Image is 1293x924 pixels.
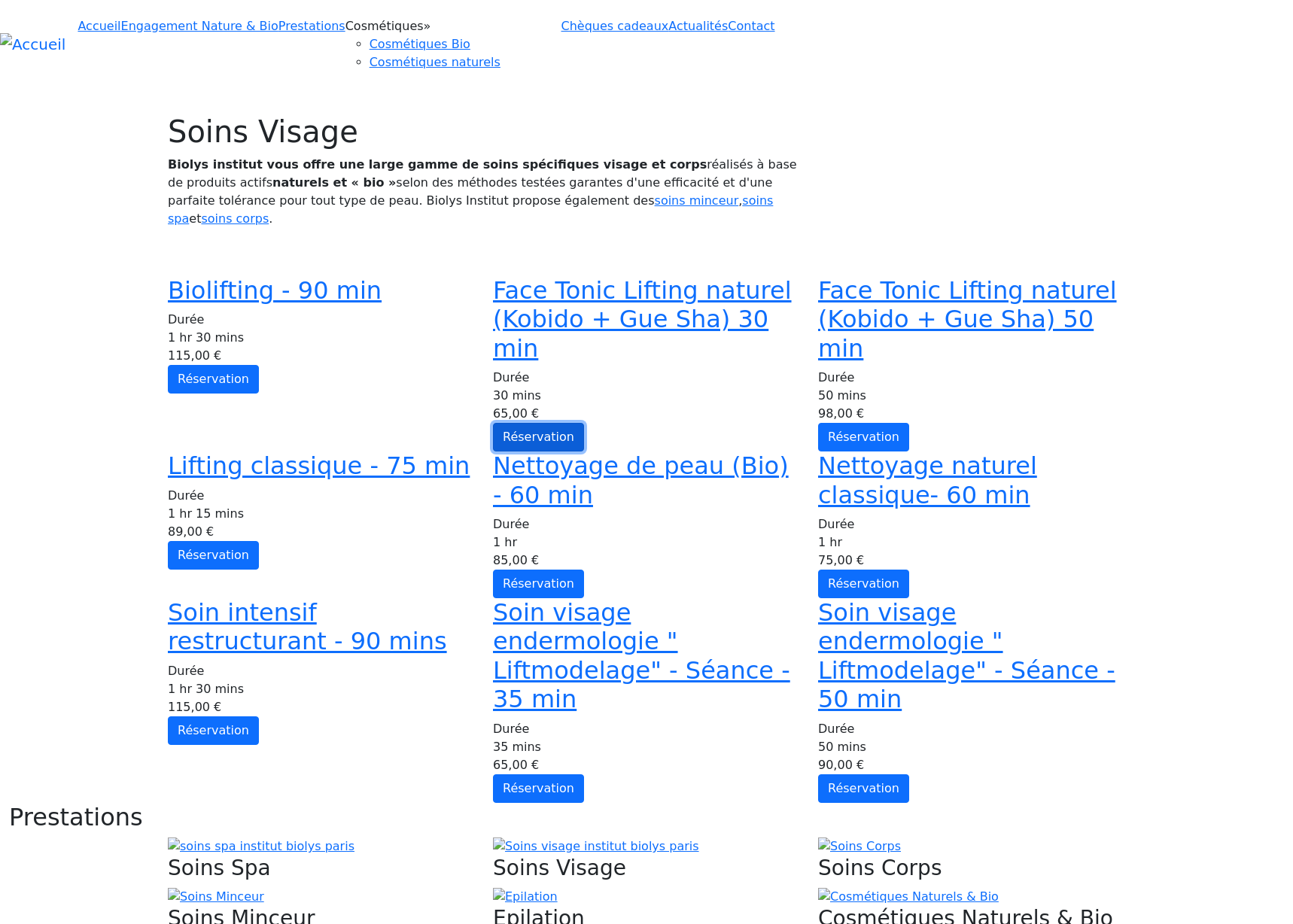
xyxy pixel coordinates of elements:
div: 90,00 € [818,756,1125,774]
div: 1 hr 30 mins [168,680,475,698]
a: Réservation [493,570,584,598]
div: 1 hr 15 mins [168,505,475,523]
div: Durée [168,662,475,680]
div: Durée [168,311,475,329]
a: Chèques cadeaux [561,19,669,33]
p: réalisés à base de produits actifs selon des méthodes testées garantes d'une efficacité et d'une ... [168,156,806,228]
a: Réservation [168,541,259,570]
span: » [424,19,431,33]
div: Durée [168,487,475,505]
img: Cosmétiques Naturels & Bio [818,888,999,906]
div: 75,00 € [818,552,1125,570]
div: 115,00 € [168,347,475,365]
h3: Soins Spa [168,856,475,881]
h2: Prestations [9,803,1284,831]
strong: naturels et « bio » [272,175,396,190]
a: Soin visage endermologie " Liftmodelage" - Séance - 35 min [493,598,790,713]
div: Durée [493,720,800,738]
div: Durée [818,515,1125,533]
img: Epilation [493,888,558,906]
div: 98,00 € [818,405,1125,423]
a: Réservation [818,423,909,451]
a: Réservation [493,774,584,803]
img: soins spa institut biolys paris [168,837,354,856]
a: Réservation [168,365,259,394]
a: Nettoyage de peau (Bio) - 60 min [493,451,789,509]
a: Réservation [493,423,584,451]
a: Cosmétiques Bio [370,37,470,51]
div: Durée [818,720,1125,738]
div: 85,00 € [493,552,800,570]
div: Durée [493,369,800,387]
a: Réservation [818,774,909,803]
div: 50 mins [818,387,1125,405]
a: Actualités [668,19,728,33]
div: 1 hr [818,533,1125,552]
h3: Soins Corps [818,856,1125,881]
a: Nettoyage naturel classique- 60 min [818,451,1037,509]
a: Contact [728,19,774,33]
a: Soin visage endermologie " Liftmodelage" - Séance - 50 min [818,598,1115,713]
strong: Biolys institut vous offre une large gamme de soins spécifiques visage et corps [168,157,707,172]
div: 89,00 € [168,523,475,541]
div: 30 mins [493,387,800,405]
div: Durée [818,369,1125,387]
a: Face Tonic Lifting naturel (Kobido + Gue Sha) 50 min [818,276,1117,363]
a: Soin intensif restructurant - 90 mins [168,598,447,655]
div: 65,00 € [493,756,800,774]
img: Soins Corps [818,837,901,856]
a: Réservation [168,716,259,745]
div: 1 hr [493,533,800,552]
div: 1 hr 30 mins [168,329,475,347]
div: 50 mins [818,738,1125,756]
img: Soins Minceur [168,888,264,906]
div: 115,00 € [168,698,475,716]
img: Soins visage institut biolys paris [493,837,699,856]
a: Engagement Nature & Bio [121,19,278,33]
div: Soins Visage [168,114,806,150]
div: 65,00 € [493,405,800,423]
a: Réservation [818,570,909,598]
div: Durée [493,515,800,533]
a: soins corps [201,211,269,226]
a: Lifting classique - 75 min [168,451,470,480]
div: 35 mins [493,738,800,756]
h3: Soins Visage [493,856,800,881]
a: Accueil [78,19,120,33]
a: Cosmétiques naturels [370,55,500,69]
a: soins minceur [655,193,739,208]
a: Face Tonic Lifting naturel (Kobido + Gue Sha) 30 min [493,276,792,363]
span: Cosmétiques [345,19,431,33]
a: Biolifting - 90 min [168,276,382,305]
a: Prestations [278,19,345,33]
